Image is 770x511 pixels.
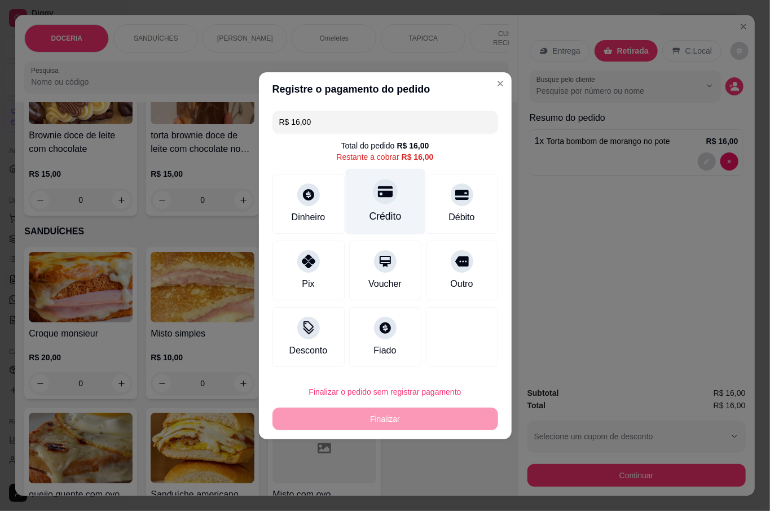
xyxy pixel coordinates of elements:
div: Voucher [368,277,402,291]
div: Pix [302,277,314,291]
div: Restante a cobrar [336,151,433,163]
div: Crédito [369,209,401,224]
div: Desconto [289,344,328,357]
button: Finalizar o pedido sem registrar pagamento [272,381,498,403]
div: Total do pedido [341,140,429,151]
div: R$ 16,00 [397,140,429,151]
div: Fiado [373,344,396,357]
div: Débito [448,211,474,224]
button: Close [491,75,509,93]
div: R$ 16,00 [402,151,434,163]
div: Dinheiro [292,211,325,224]
div: Outro [450,277,473,291]
header: Registre o pagamento do pedido [259,72,512,106]
input: Ex.: hambúrguer de cordeiro [279,111,491,133]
